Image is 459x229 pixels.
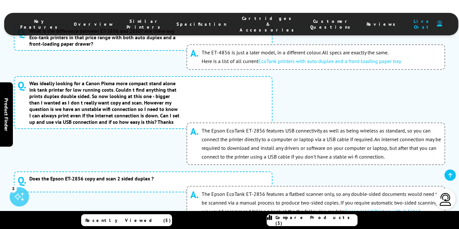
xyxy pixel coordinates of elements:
span: Does the Epson ET-2856 copy and scan 2 sided duplex ? [29,175,180,182]
span: Recently Viewed (5) [85,217,171,223]
span: Similar Printers [127,18,164,30]
span: Compare Products (3) [275,215,357,226]
span: Customer Questions [310,18,354,30]
span: Product Finder [3,98,10,131]
a: Compare Products (3) [267,214,358,226]
a: Recently Viewed (5) [81,214,172,226]
p: The ET-4856 is just a later model, in a different colour. All specs are exactly the same. [202,48,401,57]
span: Key Features [20,18,61,30]
span: Specification [177,21,227,27]
span: Reviews [367,21,399,27]
div: 3 [10,185,17,192]
p: The Epson EcoTank ET-2856 features a flatbed scanner only, so any double-sided documents would ne... [202,190,442,225]
span: Live Chat [412,18,434,30]
span: Was ideally looking for a Canon Pixma more compact stand alone ink tank printer for low running c... [29,80,180,125]
span: Overview [74,21,114,27]
span: A. [190,48,198,58]
span: A. [190,190,198,199]
img: user-headset-duotone.svg [437,21,442,27]
span: Q. [18,175,26,185]
a: EcoTank printers with auto duplex and a front-loading paper tray [258,58,401,64]
span: Q. [18,80,26,90]
img: user-headset-light.svg [439,193,452,206]
p: The Epson EcoTank ET-2856 features USB connectivity as well as being wireless as standard, so you... [202,126,442,161]
span: Cartridges & Accessories [240,15,297,33]
p: Here is a list of all current [202,57,401,66]
span: A. [190,126,198,136]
